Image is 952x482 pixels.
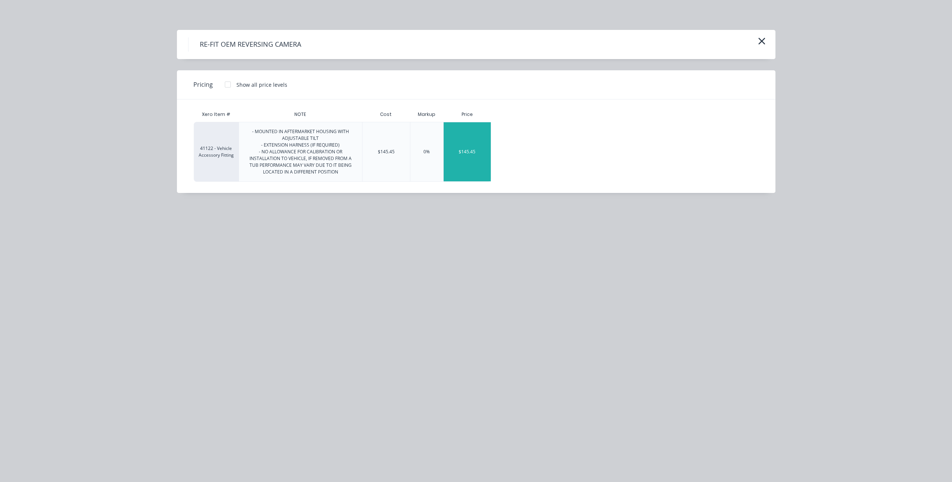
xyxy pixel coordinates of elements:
[362,107,410,122] div: Cost
[423,148,430,155] div: 0%
[188,37,312,52] h4: RE-FIT OEM REVERSING CAMERA
[194,122,239,182] div: 41122 - Vehicle Accessory Fitting
[245,128,356,175] div: - MOUNTED IN AFTERMARKET HOUSING WITH ADJUSTABLE TILT - EXTENSION HARNESS (IF REQUIRED) - NO ALLO...
[444,122,491,181] div: $145.45
[194,107,239,122] div: Xero Item #
[443,107,491,122] div: Price
[193,80,213,89] span: Pricing
[378,148,395,155] div: $145.45
[410,107,443,122] div: Markup
[288,105,312,124] div: NOTE
[236,81,287,89] div: Show all price levels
